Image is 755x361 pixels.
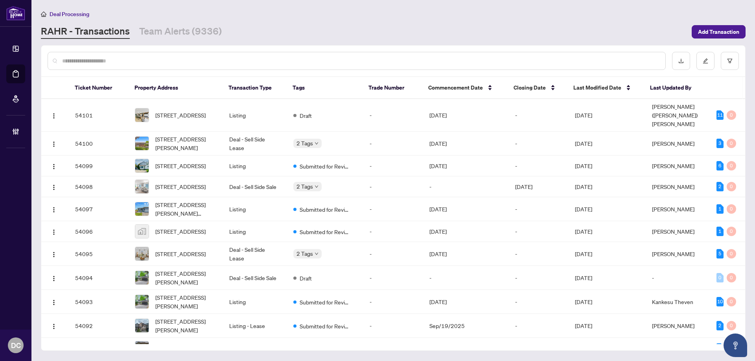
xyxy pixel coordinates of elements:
td: [DATE] [423,221,509,242]
button: Logo [48,319,60,332]
td: [DATE] [423,338,509,359]
td: Deal - Sell Side Lease [223,242,287,266]
img: thumbnail-img [135,180,149,193]
td: [DATE] [423,242,509,266]
div: 0 [727,249,736,258]
div: 6 [716,161,724,170]
td: - [363,221,423,242]
img: Logo [51,251,57,258]
span: Submitted for Review [300,227,351,236]
td: - [363,132,423,156]
td: - [363,266,423,290]
td: 54100 [69,132,129,156]
td: [PERSON_NAME] [646,197,710,221]
div: 0 [727,110,736,120]
span: [STREET_ADDRESS][PERSON_NAME][PERSON_NAME] [155,200,217,218]
td: [PERSON_NAME] [646,176,710,197]
div: 1 [716,227,724,236]
img: thumbnail-img [135,225,149,238]
td: - [509,156,569,176]
span: Submitted for Review [300,205,351,214]
span: [STREET_ADDRESS][PERSON_NAME] [155,293,217,310]
span: 2 Tags [296,139,313,148]
span: home [41,11,46,17]
button: edit [696,52,714,70]
div: 0 [727,321,736,330]
img: thumbnail-img [135,295,149,308]
img: Logo [51,163,57,170]
td: Deal - Sell Side Sale [223,266,287,290]
td: Listing [223,197,287,221]
td: [DATE] [509,176,569,197]
span: [DATE] [575,250,592,257]
img: thumbnail-img [135,247,149,260]
div: 5 [716,249,724,258]
th: Property Address [128,77,222,99]
span: Draft [300,274,312,282]
td: 54094 [69,266,129,290]
div: 0 [727,161,736,170]
span: Closing Date [514,83,546,92]
span: [DATE] [575,162,592,169]
td: 54097 [69,197,129,221]
img: thumbnail-img [135,202,149,216]
img: Logo [51,275,57,282]
td: Listing - Lease [223,314,287,338]
img: Logo [51,184,57,191]
div: 1 [716,204,724,214]
td: Deal - Sell Side Lease [223,132,287,156]
button: Logo [48,159,60,172]
span: [DATE] [575,112,592,119]
button: Logo [48,295,60,308]
img: Logo [51,323,57,330]
div: 1 [716,343,724,353]
span: [STREET_ADDRESS] [155,227,206,236]
td: [PERSON_NAME] [646,221,710,242]
button: Logo [48,225,60,238]
td: - [509,314,569,338]
td: - [509,99,569,132]
td: Listing [223,290,287,314]
th: Last Updated By [644,77,708,99]
button: Logo [48,271,60,284]
td: [PERSON_NAME] [646,242,710,266]
div: 0 [727,227,736,236]
img: Logo [51,229,57,235]
button: Logo [48,203,60,215]
span: [DATE] [575,322,592,329]
span: filter [727,58,733,64]
button: download [672,52,690,70]
a: Team Alerts (9336) [139,25,222,39]
span: [DATE] [575,183,592,190]
div: 0 [727,139,736,148]
img: Logo [51,141,57,147]
td: 54096 [69,221,129,242]
td: 54095 [69,242,129,266]
img: thumbnail-img [135,271,149,284]
td: [PERSON_NAME] [646,156,710,176]
th: Trade Number [362,77,422,99]
td: Deal - Sell Side Sale [223,176,287,197]
img: thumbnail-img [135,137,149,150]
td: 54093 [69,290,129,314]
th: Closing Date [507,77,567,99]
span: [STREET_ADDRESS][PERSON_NAME] [155,317,217,334]
div: 0 [727,297,736,306]
td: Listing - Lease [223,338,287,359]
img: Logo [51,113,57,119]
span: down [315,141,319,145]
td: - [646,266,710,290]
div: 11 [716,110,724,120]
td: - [423,266,509,290]
div: 0 [727,273,736,282]
td: [DATE] [423,290,509,314]
td: - [509,290,569,314]
img: Logo [51,299,57,306]
td: - [363,156,423,176]
button: Logo [48,342,60,354]
td: - [363,290,423,314]
td: - [509,338,569,359]
span: down [315,252,319,256]
td: - [363,314,423,338]
div: 0 [716,273,724,282]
